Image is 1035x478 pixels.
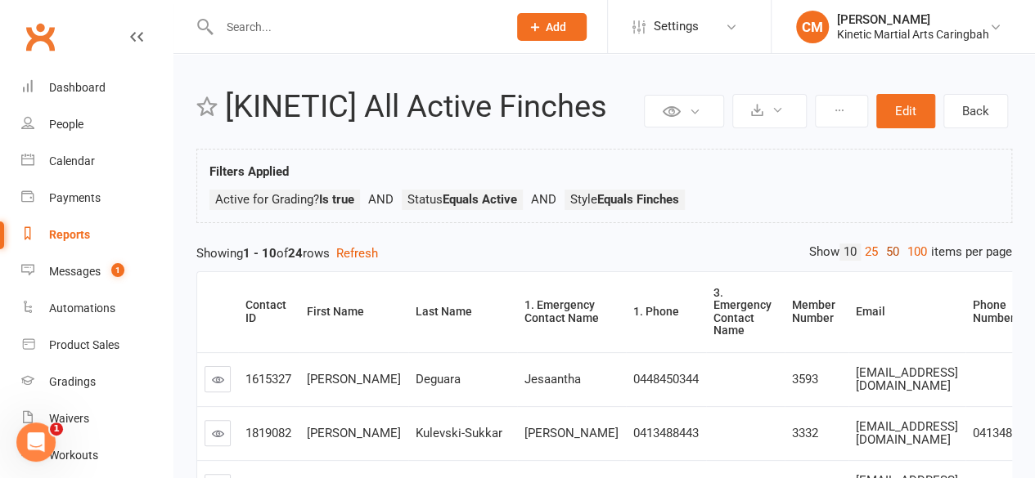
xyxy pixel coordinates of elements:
div: Phone Number [973,299,1033,324]
div: 3. Emergency Contact Name [713,287,772,337]
a: Reports [21,217,173,253]
button: Add [517,13,587,41]
a: Waivers [21,400,173,437]
a: Payments [21,180,173,217]
a: Gradings [21,364,173,400]
div: Kinetic Martial Arts Caringbah [837,27,989,42]
span: Active for Grading? [215,192,354,207]
strong: Filters Applied [209,164,289,179]
a: Workouts [21,437,173,474]
div: Show items per page [809,243,1012,261]
span: Kulevski-Sukkar [416,426,502,440]
div: [PERSON_NAME] [837,12,989,27]
div: Reports [49,228,90,241]
span: Add [546,20,566,34]
a: 10 [839,243,861,261]
span: [EMAIL_ADDRESS][DOMAIN_NAME] [856,365,958,394]
span: Jesaantha [524,372,581,386]
span: Status [407,192,517,207]
strong: Equals Active [443,192,517,207]
span: [PERSON_NAME] [307,426,401,440]
button: Refresh [336,243,378,263]
div: 1. Phone [633,306,693,318]
div: Product Sales [49,338,119,351]
div: 1. Emergency Contact Name [524,299,613,324]
a: Clubworx [20,16,61,57]
span: 1 [111,263,124,277]
input: Search... [214,16,496,38]
div: First Name [307,306,395,318]
div: Gradings [49,375,96,388]
strong: 1 - 10 [243,246,277,261]
div: Dashboard [49,81,106,94]
div: Workouts [49,449,98,462]
a: Messages 1 [21,253,173,290]
div: Showing of rows [196,243,1012,263]
span: 1819082 [245,426,291,440]
div: Email [856,306,952,318]
span: 1615327 [245,372,291,386]
div: Member Number [792,299,835,324]
a: 25 [861,243,882,261]
span: 3332 [792,426,818,440]
span: Settings [654,8,699,45]
iframe: Intercom live chat [16,422,56,462]
span: [PERSON_NAME] [524,426,619,440]
span: 0448450344 [633,372,699,386]
span: 0413488443 [633,426,699,440]
strong: 24 [288,246,303,261]
a: Automations [21,290,173,327]
div: Last Name [416,306,504,318]
div: Messages [49,265,101,278]
span: [PERSON_NAME] [307,372,401,386]
h2: [KINETIC] All Active Finches [225,90,640,124]
span: Style [570,192,679,207]
a: Product Sales [21,327,173,364]
a: 50 [882,243,903,261]
div: Waivers [49,412,89,425]
div: People [49,118,83,131]
strong: Is true [319,192,354,207]
div: Automations [49,302,115,315]
div: Calendar [49,154,95,168]
div: CM [796,11,829,43]
a: Calendar [21,143,173,180]
span: Deguara [416,372,461,386]
a: Back [943,94,1008,128]
span: 3593 [792,372,818,386]
a: Dashboard [21,69,173,106]
a: 100 [903,243,931,261]
span: 1 [50,422,63,436]
button: Edit [876,94,935,128]
span: [EMAIL_ADDRESS][DOMAIN_NAME] [856,419,958,448]
div: Contact ID [245,299,286,324]
a: People [21,106,173,143]
strong: Equals Finches [597,192,679,207]
div: Payments [49,191,101,204]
